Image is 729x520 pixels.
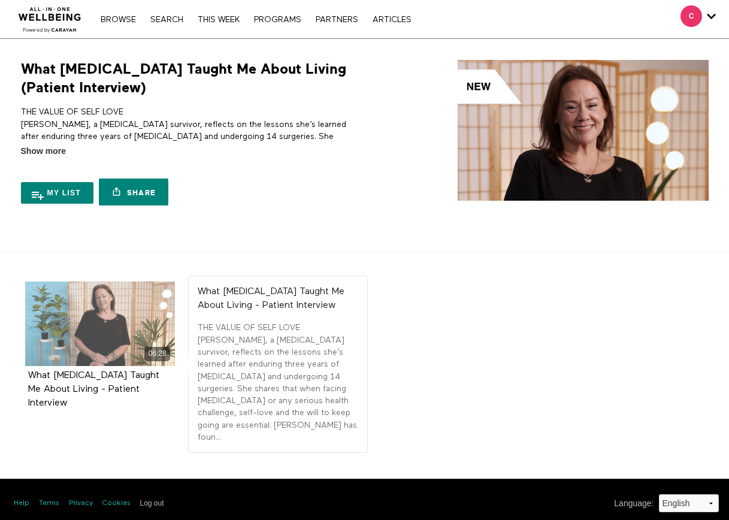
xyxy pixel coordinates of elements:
[95,13,417,25] nav: Primary
[21,182,94,204] button: My list
[95,16,142,24] a: Browse
[144,16,189,24] a: Search
[140,499,164,507] input: Log out
[198,322,358,443] p: THE VALUE OF SELF LOVE [PERSON_NAME], a [MEDICAL_DATA] survivor, reflects on the lessons she’s le...
[39,498,59,509] a: Terms
[28,371,159,407] a: What [MEDICAL_DATA] Taught Me About Living - Patient Interview
[14,498,29,509] a: Help
[310,16,364,24] a: PARTNERS
[28,371,159,408] strong: What Cancer Taught Me About Living - Patient Interview
[198,287,344,310] strong: What [MEDICAL_DATA] Taught Me About Living - Patient Interview
[21,60,361,97] h1: What [MEDICAL_DATA] Taught Me About Living (Patient Interview)
[69,498,93,509] a: Privacy
[25,282,175,366] a: What Cancer Taught Me About Living - Patient Interview 06:28
[367,16,418,24] a: ARTICLES
[99,179,168,205] a: Share
[192,16,246,24] a: THIS WEEK
[614,497,654,510] label: Language :
[144,347,170,361] div: 06:28
[248,16,307,24] a: PROGRAMS
[21,106,361,203] p: THE VALUE OF SELF LOVE [PERSON_NAME], a [MEDICAL_DATA] survivor, reflects on the lessons she’s le...
[21,145,66,158] span: Show more
[102,498,131,509] a: Cookies
[458,60,708,201] img: What Cancer Taught Me About Living (Patient Interview)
